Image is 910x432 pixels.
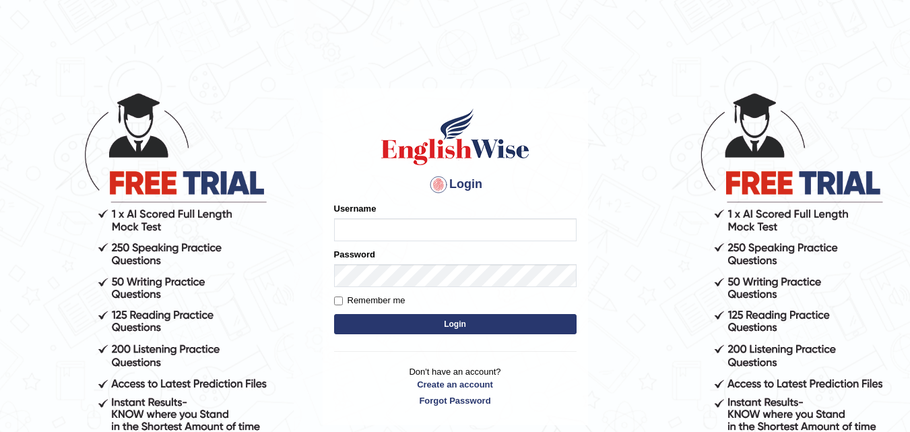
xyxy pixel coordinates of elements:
[334,365,577,407] p: Don't have an account?
[334,248,375,261] label: Password
[334,314,577,334] button: Login
[334,294,405,307] label: Remember me
[334,174,577,195] h4: Login
[334,394,577,407] a: Forgot Password
[334,202,377,215] label: Username
[379,106,532,167] img: Logo of English Wise sign in for intelligent practice with AI
[334,378,577,391] a: Create an account
[334,297,343,305] input: Remember me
